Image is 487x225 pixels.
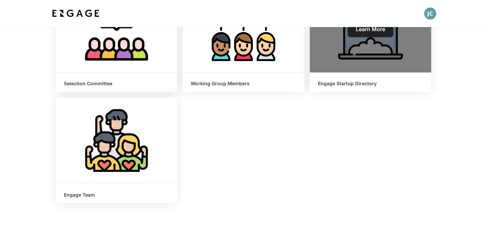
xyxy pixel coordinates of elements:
[356,26,385,32] span: Learn More
[64,192,169,198] h6: Engage Team
[51,7,101,20] img: bdf1fb74-1727-4ba0-a5bd-bc74ae9fc70b.jpeg
[318,81,423,87] h6: Engage Startup Directory
[424,7,436,20] img: Profile picture of Jaimie Clark
[348,21,393,37] a: Learn More
[64,81,169,87] h6: Selection Committee
[191,81,296,87] h6: Working Group Members
[424,7,436,20] button: Open profile menu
